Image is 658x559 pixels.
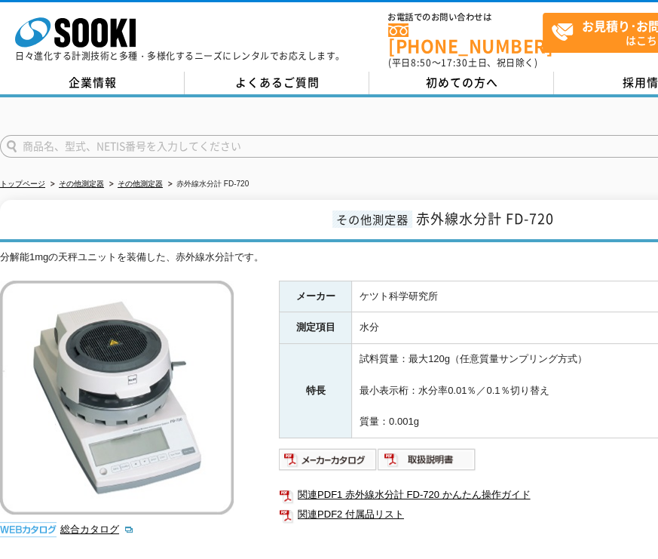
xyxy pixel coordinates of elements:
th: メーカー [280,281,352,312]
span: 赤外線水分計 FD-720 [416,208,554,229]
a: 取扱説明書 [378,457,476,468]
a: その他測定器 [118,180,163,188]
a: メーカーカタログ [279,457,378,468]
a: [PHONE_NUMBER] [388,23,543,54]
th: 特長 [280,344,352,438]
img: メーカーカタログ [279,447,378,471]
img: 取扱説明書 [378,447,476,471]
p: 日々進化する計測技術と多種・多様化するニーズにレンタルでお応えします。 [15,51,345,60]
span: 17:30 [441,56,468,69]
a: 初めての方へ [369,72,554,94]
a: その他測定器 [59,180,104,188]
span: 初めての方へ [426,74,498,91]
span: お電話でのお問い合わせは [388,13,543,22]
span: その他測定器 [332,210,412,228]
li: 赤外線水分計 FD-720 [165,177,249,192]
span: 8:50 [411,56,432,69]
span: (平日 ～ 土日、祝日除く) [388,56,537,69]
th: 測定項目 [280,312,352,344]
a: よくあるご質問 [185,72,369,94]
a: 総合カタログ [60,524,134,535]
